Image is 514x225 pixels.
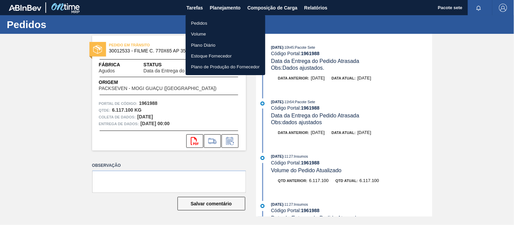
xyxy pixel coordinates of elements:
a: Plano de Produção do Fornecedor [186,61,265,72]
a: Plano Diário [186,40,265,50]
font: Pedidos [191,21,207,26]
font: Plano de Produção do Fornecedor [191,64,260,69]
a: Estoque Fornecedor [186,50,265,61]
font: Estoque Fornecedor [191,53,232,59]
font: Plano Diário [191,42,215,47]
a: Pedidos [186,18,265,28]
a: Volume [186,28,265,39]
font: Volume [191,31,206,37]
